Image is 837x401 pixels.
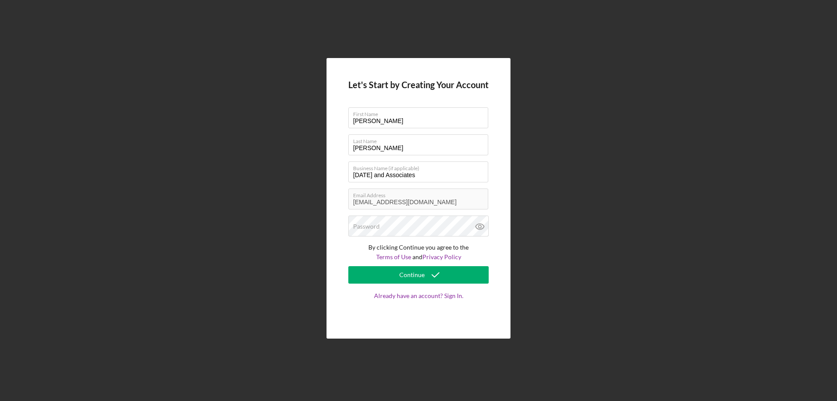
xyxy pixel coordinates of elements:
label: Password [353,223,380,230]
a: Already have an account? Sign In. [348,292,489,317]
button: Continue [348,266,489,284]
label: Last Name [353,135,488,144]
h4: Let's Start by Creating Your Account [348,80,489,90]
label: Business Name (if applicable) [353,162,488,171]
a: Terms of Use [376,253,411,260]
a: Privacy Policy [422,253,461,260]
div: Continue [399,266,425,284]
label: First Name [353,108,488,117]
label: Email Address [353,189,488,199]
p: By clicking Continue you agree to the and [348,243,489,262]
